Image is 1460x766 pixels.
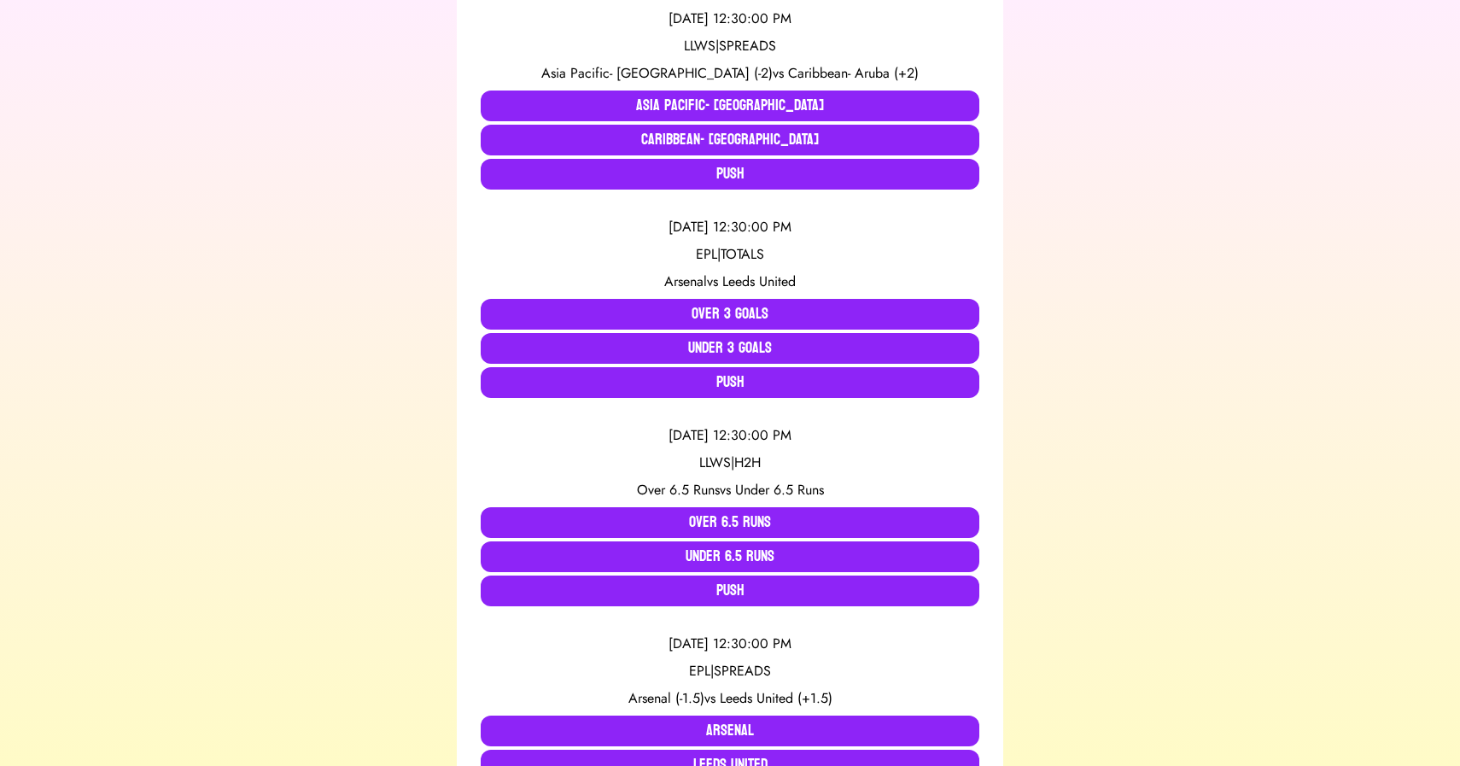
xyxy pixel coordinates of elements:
button: Push [481,576,979,606]
button: Asia Pacific- [GEOGRAPHIC_DATA] [481,91,979,121]
button: Under 3 Goals [481,333,979,364]
div: [DATE] 12:30:00 PM [481,9,979,29]
span: Under 6.5 Runs [735,480,824,500]
span: Caribbean- Aruba (+2) [788,63,919,83]
div: [DATE] 12:30:00 PM [481,425,979,446]
span: Asia Pacific- [GEOGRAPHIC_DATA] (-2) [541,63,773,83]
button: Over 6.5 Runs [481,507,979,538]
button: Over 3 Goals [481,299,979,330]
div: LLWS | SPREADS [481,36,979,56]
span: Leeds United [722,272,796,291]
span: Arsenal [664,272,707,291]
span: Over 6.5 Runs [637,480,720,500]
div: vs [481,272,979,292]
span: Leeds United (+1.5) [720,688,832,708]
div: [DATE] 12:30:00 PM [481,217,979,237]
div: [DATE] 12:30:00 PM [481,634,979,654]
div: vs [481,63,979,84]
div: EPL | SPREADS [481,661,979,681]
button: Arsenal [481,716,979,746]
button: Push [481,367,979,398]
button: Push [481,159,979,190]
div: vs [481,480,979,500]
div: EPL | TOTALS [481,244,979,265]
div: vs [481,688,979,709]
button: Under 6.5 Runs [481,541,979,572]
button: Caribbean- [GEOGRAPHIC_DATA] [481,125,979,155]
span: Arsenal (-1.5) [628,688,704,708]
div: LLWS | H2H [481,453,979,473]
